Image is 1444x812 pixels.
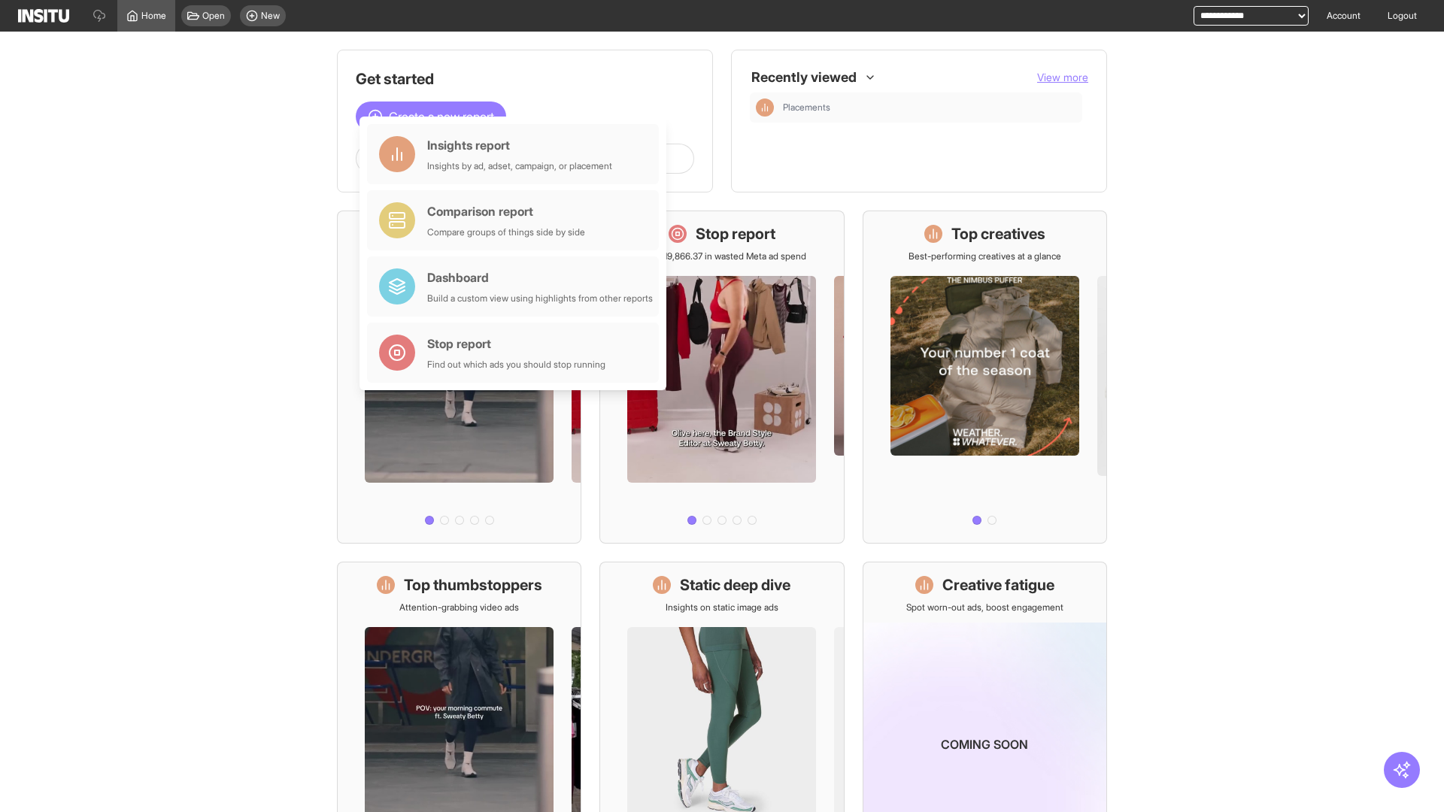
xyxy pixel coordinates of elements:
h1: Static deep dive [680,574,790,595]
a: What's live nowSee all active ads instantly [337,211,581,544]
div: Find out which ads you should stop running [427,359,605,371]
div: Dashboard [427,268,653,286]
span: Placements [783,101,830,114]
h1: Get started [356,68,694,89]
span: Placements [783,101,1076,114]
p: Save £19,866.37 in wasted Meta ad spend [637,250,806,262]
h1: Stop report [696,223,775,244]
span: Create a new report [389,108,494,126]
span: Open [202,10,225,22]
h1: Top creatives [951,223,1045,244]
img: Logo [18,9,69,23]
button: View more [1037,70,1088,85]
div: Insights by ad, adset, campaign, or placement [427,160,612,172]
p: Attention-grabbing video ads [399,601,519,614]
a: Stop reportSave £19,866.37 in wasted Meta ad spend [599,211,844,544]
div: Insights [756,98,774,117]
span: Home [141,10,166,22]
span: View more [1037,71,1088,83]
div: Build a custom view using highlights from other reports [427,292,653,304]
span: New [261,10,280,22]
a: Top creativesBest-performing creatives at a glance [863,211,1107,544]
div: Comparison report [427,202,585,220]
button: Create a new report [356,101,506,132]
div: Insights report [427,136,612,154]
div: Stop report [427,335,605,353]
p: Insights on static image ads [666,601,778,614]
h1: Top thumbstoppers [404,574,542,595]
p: Best-performing creatives at a glance [909,250,1061,262]
div: Compare groups of things side by side [427,226,585,238]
